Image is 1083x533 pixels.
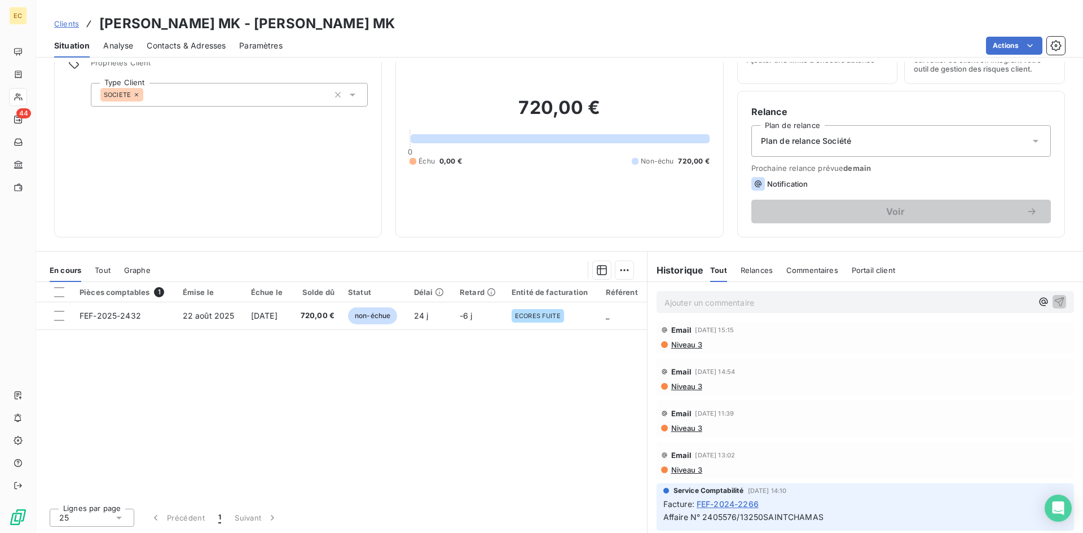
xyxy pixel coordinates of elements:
span: 24 j [414,311,429,320]
div: Open Intercom Messenger [1045,495,1072,522]
button: Voir [751,200,1051,223]
span: [DATE] 11:39 [695,410,734,417]
div: EC [9,7,27,25]
button: 1 [212,506,228,530]
span: Propriétés Client [91,58,368,74]
button: Suivant [228,506,285,530]
span: Affaire N° 2405576/13250SAINTCHAMAS [663,512,824,522]
span: Surveiller ce client en intégrant votre outil de gestion des risques client. [914,55,1055,73]
span: 25 [59,512,69,523]
span: Tout [95,266,111,275]
span: Voir [765,207,1026,216]
span: [DATE] 14:54 [695,368,735,375]
span: non-échue [348,307,397,324]
span: [DATE] 13:02 [695,452,735,459]
span: Analyse [103,40,133,51]
span: Situation [54,40,90,51]
span: 720,00 € [678,156,709,166]
span: 720,00 € [298,310,334,321]
span: [DATE] [251,311,278,320]
span: SOCIETE [104,91,131,98]
span: En cours [50,266,81,275]
h6: Historique [648,263,704,277]
input: Ajouter une valeur [143,90,152,100]
div: Référent [606,288,640,297]
span: Paramètres [239,40,283,51]
span: 22 août 2025 [183,311,235,320]
span: ECORES FUITE [515,312,561,319]
span: Email [671,451,692,460]
span: Prochaine relance prévue [751,164,1051,173]
span: Relances [741,266,773,275]
span: Clients [54,19,79,28]
span: Email [671,409,692,418]
div: Entité de facturation [512,288,592,297]
div: Statut [348,288,400,297]
span: -6 j [460,311,473,320]
span: Email [671,325,692,334]
span: Tout [710,266,727,275]
span: Service Comptabilité [673,486,743,496]
span: Niveau 3 [670,382,702,391]
div: Solde dû [298,288,334,297]
span: 1 [218,512,221,523]
span: 0,00 € [439,156,462,166]
span: Niveau 3 [670,465,702,474]
span: FEF-2025-2432 [80,311,141,320]
button: Actions [986,37,1042,55]
span: Commentaires [786,266,838,275]
span: Niveau 3 [670,424,702,433]
div: Pièces comptables [80,287,169,297]
span: Portail client [852,266,895,275]
span: 44 [16,108,31,118]
div: Émise le [183,288,237,297]
span: Notification [767,179,808,188]
h6: Relance [751,105,1051,118]
div: Retard [460,288,498,297]
span: [DATE] 14:10 [748,487,787,494]
span: FEF-2024-2266 [697,498,759,510]
button: Précédent [143,506,212,530]
span: Email [671,367,692,376]
span: 1 [154,287,164,297]
span: Échu [419,156,435,166]
span: demain [843,164,871,173]
div: Échue le [251,288,285,297]
img: Logo LeanPay [9,508,27,526]
h3: [PERSON_NAME] MK - [PERSON_NAME] MK [99,14,395,34]
h2: 720,00 € [410,96,709,130]
span: 0 [408,147,412,156]
span: [DATE] 15:15 [695,327,734,333]
span: Graphe [124,266,151,275]
span: Contacts & Adresses [147,40,226,51]
span: Non-échu [641,156,673,166]
span: Facture : [663,498,694,510]
a: Clients [54,18,79,29]
span: Plan de relance Société [761,135,851,147]
div: Délai [414,288,446,297]
span: Niveau 3 [670,340,702,349]
span: _ [606,311,609,320]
